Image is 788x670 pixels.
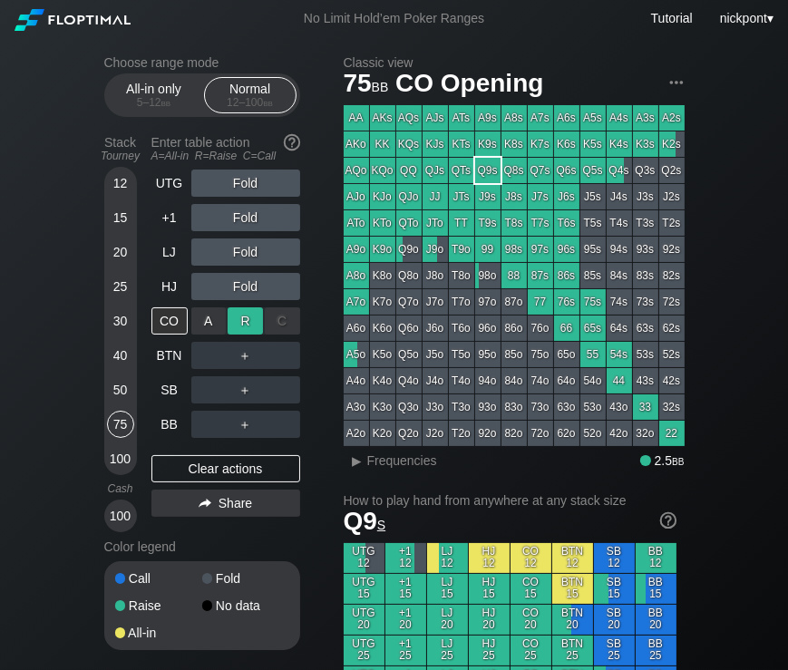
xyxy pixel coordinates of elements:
div: 100 [107,445,134,472]
div: K9s [475,131,501,157]
div: BB 12 [636,543,676,573]
div: Q5s [580,158,606,183]
span: nickpont [720,11,767,25]
div: 85o [501,342,527,367]
div: BTN [151,342,188,369]
div: A7s [528,105,553,131]
div: JTo [423,210,448,236]
div: Q7o [396,289,422,315]
div: A6s [554,105,579,131]
div: ▾ [715,8,776,28]
div: BTN 20 [552,605,593,635]
div: K6o [370,316,395,341]
div: 74o [528,368,553,393]
div: CO 20 [511,605,551,635]
div: KJs [423,131,448,157]
div: 33 [633,394,658,420]
div: A4s [607,105,632,131]
div: AJo [344,184,369,209]
div: 86s [554,263,579,288]
div: Q9o [396,237,422,262]
div: LJ 15 [427,574,468,604]
div: J9o [423,237,448,262]
div: 75s [580,289,606,315]
div: ＋ [191,342,300,369]
div: LJ 25 [427,636,468,665]
div: 53s [633,342,658,367]
div: UTG [151,170,188,197]
div: K2s [659,131,685,157]
div: ATo [344,210,369,236]
div: T9o [449,237,474,262]
div: K6s [554,131,579,157]
div: Fold [202,572,289,585]
div: BTN 25 [552,636,593,665]
div: Raise [115,599,202,612]
img: Floptimal logo [15,9,131,31]
div: T6o [449,316,474,341]
div: KTo [370,210,395,236]
div: J5s [580,184,606,209]
div: 98s [501,237,527,262]
div: SB [151,376,188,403]
div: 82s [659,263,685,288]
div: +1 20 [385,605,426,635]
div: ＋ [191,411,300,438]
div: T5o [449,342,474,367]
div: A5s [580,105,606,131]
div: UTG 15 [344,574,384,604]
a: Tutorial [651,11,693,25]
div: 44 [607,368,632,393]
div: 75o [528,342,553,367]
div: 76o [528,316,553,341]
div: KTs [449,131,474,157]
div: 65o [554,342,579,367]
div: BB 25 [636,636,676,665]
div: T4o [449,368,474,393]
div: 88 [501,263,527,288]
div: 32s [659,394,685,420]
div: 15 [107,204,134,231]
div: 50 [107,376,134,403]
div: 86o [501,316,527,341]
div: 25 [107,273,134,300]
div: A9o [344,237,369,262]
div: LJ [151,238,188,266]
div: 64o [554,368,579,393]
div: 95s [580,237,606,262]
div: T7o [449,289,474,315]
span: bb [263,96,273,109]
div: T8s [501,210,527,236]
div: 43s [633,368,658,393]
div: 84s [607,263,632,288]
div: J6s [554,184,579,209]
div: Q7s [528,158,553,183]
div: Call [115,572,202,585]
div: All-in [115,626,202,639]
div: 94o [475,368,501,393]
div: 72o [528,421,553,446]
div: 66 [554,316,579,341]
div: 82o [501,421,527,446]
div: 92s [659,237,685,262]
div: 43o [607,394,632,420]
div: J7s [528,184,553,209]
div: JTs [449,184,474,209]
div: Q2s [659,158,685,183]
div: T2o [449,421,474,446]
div: A2s [659,105,685,131]
div: K5s [580,131,606,157]
div: 54s [607,342,632,367]
div: KJo [370,184,395,209]
div: 74s [607,289,632,315]
div: K9o [370,237,395,262]
div: Cash [97,482,144,495]
div: 2.5 [640,453,684,468]
div: C [265,307,300,335]
div: +1 25 [385,636,426,665]
div: T5s [580,210,606,236]
div: LJ 12 [427,543,468,573]
div: HJ 12 [469,543,510,573]
div: HJ 25 [469,636,510,665]
div: CO 15 [511,574,551,604]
